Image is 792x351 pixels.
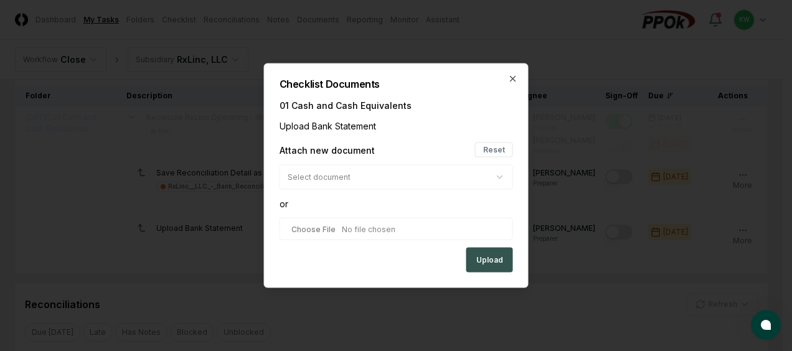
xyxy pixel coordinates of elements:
button: Reset [475,143,513,157]
button: Upload [466,248,513,273]
div: Attach new document [280,143,375,156]
h2: Checklist Documents [280,79,513,89]
div: 01 Cash and Cash Equivalents [280,99,513,112]
div: Upload Bank Statement [280,119,513,133]
div: or [280,197,513,210]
